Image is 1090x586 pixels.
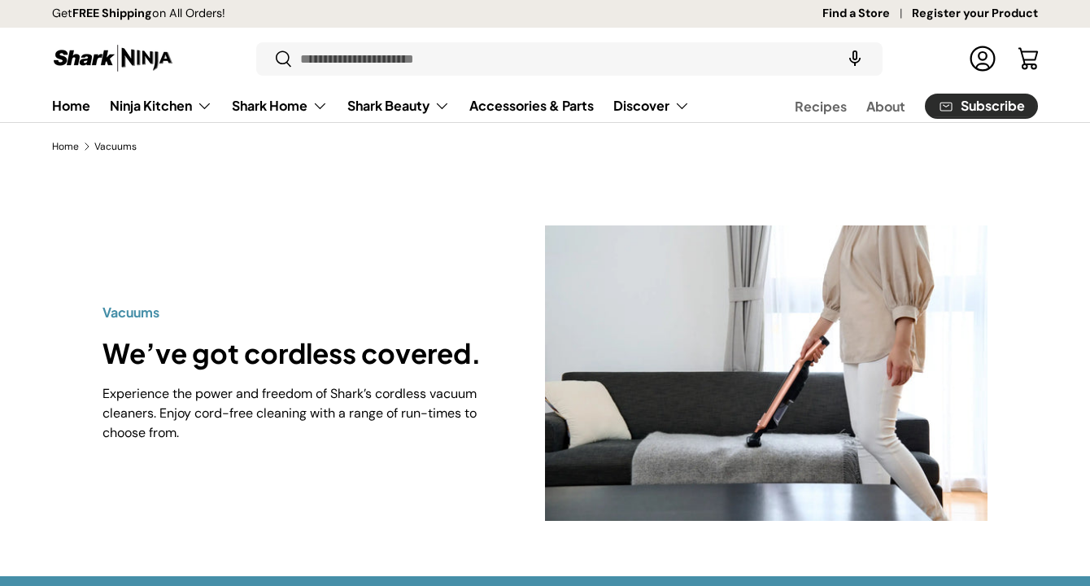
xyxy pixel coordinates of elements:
[829,41,881,77] speech-search-button: Search by voice
[52,42,174,74] img: Shark Ninja Philippines
[52,90,690,122] nav: Primary
[100,90,222,122] summary: Ninja Kitchen
[866,90,905,122] a: About
[102,384,493,443] p: Experience the power and freedom of Shark’s cordless vacuum cleaners. Enjoy cord-free cleaning wi...
[469,90,594,121] a: Accessories & Parts
[613,90,690,122] a: Discover
[822,5,912,23] a: Find a Store
[604,90,700,122] summary: Discover
[52,5,225,23] p: Get on All Orders!
[232,90,328,122] a: Shark Home
[338,90,460,122] summary: Shark Beauty
[347,90,450,122] a: Shark Beauty
[925,94,1038,119] a: Subscribe
[52,90,90,121] a: Home
[795,90,847,122] a: Recipes
[102,303,493,322] p: Vacuums
[110,90,212,122] a: Ninja Kitchen
[52,139,1038,154] nav: Breadcrumbs
[102,335,493,370] h2: We’ve got cordless covered.
[961,99,1025,112] span: Subscribe
[222,90,338,122] summary: Shark Home
[52,142,79,151] a: Home
[912,5,1038,23] a: Register your Product
[756,90,1038,122] nav: Secondary
[72,6,152,20] strong: FREE Shipping
[94,142,137,151] a: Vacuums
